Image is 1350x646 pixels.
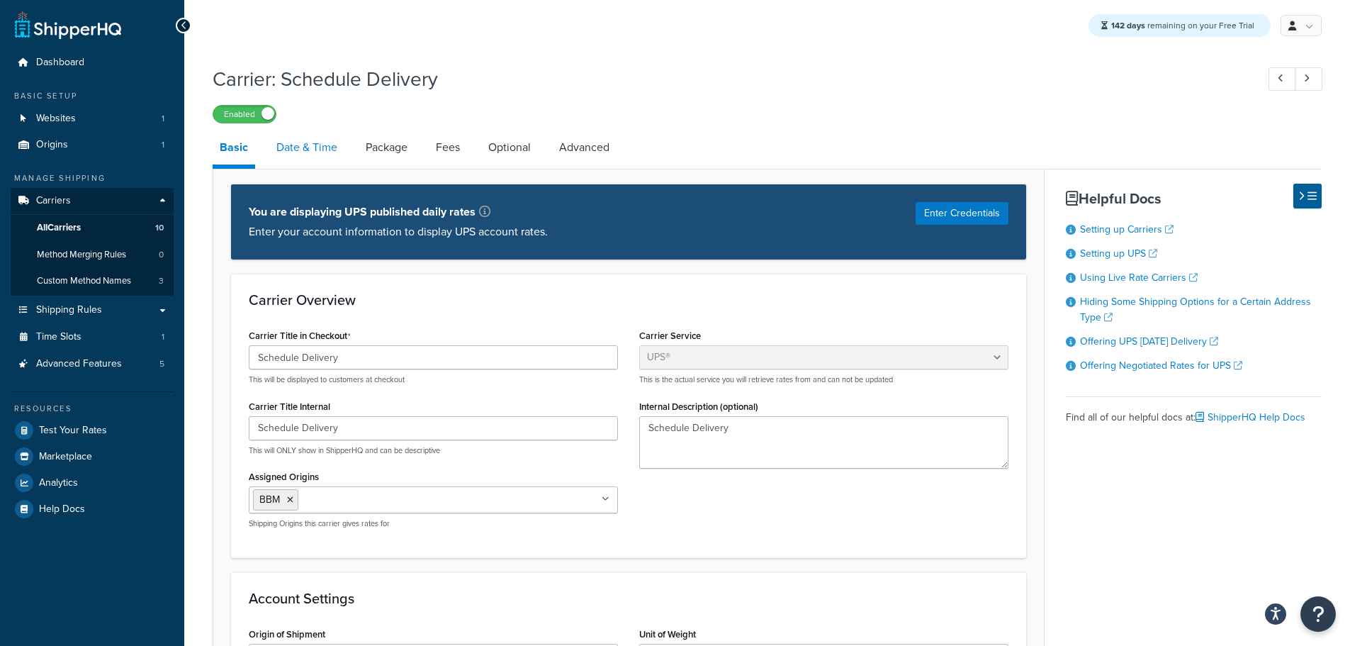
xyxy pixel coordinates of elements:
span: Help Docs [39,503,85,516]
button: Enter Credentials [916,202,1008,225]
li: Carriers [11,188,174,296]
p: This will ONLY show in ShipperHQ and can be descriptive [249,445,618,456]
strong: 142 days [1111,19,1145,32]
label: Carrier Service [639,330,701,341]
label: Enabled [213,106,276,123]
label: Carrier Title Internal [249,401,330,412]
p: This is the actual service you will retrieve rates from and can not be updated [639,374,1008,385]
label: Carrier Title in Checkout [249,330,351,342]
label: Origin of Shipment [249,629,325,640]
div: Find all of our helpful docs at: [1066,396,1322,428]
p: Enter your account information to display UPS account rates. [249,222,548,242]
button: Hide Help Docs [1293,184,1322,208]
a: Advanced [552,130,617,165]
li: Method Merging Rules [11,242,174,268]
span: BBM [259,492,280,507]
li: Websites [11,106,174,132]
a: Carriers [11,188,174,214]
a: Hiding Some Shipping Options for a Certain Address Type [1080,294,1311,325]
span: Origins [36,139,68,151]
span: Test Your Rates [39,425,107,437]
a: Dashboard [11,50,174,76]
span: 0 [159,249,164,261]
textarea: Schedule Delivery [639,416,1008,469]
span: Method Merging Rules [37,249,126,261]
a: Help Docs [11,496,174,522]
h1: Carrier: Schedule Delivery [213,65,1242,93]
a: Setting up UPS [1080,246,1157,261]
span: Marketplace [39,451,92,463]
div: Basic Setup [11,90,174,102]
a: Test Your Rates [11,418,174,443]
div: Resources [11,403,174,415]
a: Marketplace [11,444,174,469]
li: Custom Method Names [11,268,174,294]
a: Fees [429,130,467,165]
a: Using Live Rate Carriers [1080,270,1198,285]
a: Basic [213,130,255,169]
span: 10 [155,222,164,234]
li: Advanced Features [11,351,174,377]
span: Dashboard [36,57,84,69]
h3: Helpful Docs [1066,191,1322,206]
li: Origins [11,132,174,158]
a: Analytics [11,470,174,496]
a: Offering Negotiated Rates for UPS [1080,358,1242,373]
label: Assigned Origins [249,472,319,482]
span: Carriers [36,195,71,207]
span: 5 [159,358,164,370]
span: remaining on your Free Trial [1111,19,1254,32]
p: This will be displayed to customers at checkout [249,374,618,385]
a: AllCarriers10 [11,215,174,241]
p: Shipping Origins this carrier gives rates for [249,518,618,529]
span: 1 [162,113,164,125]
label: Unit of Weight [639,629,696,640]
span: 1 [162,331,164,343]
h3: Carrier Overview [249,292,1008,308]
a: Next Record [1295,67,1322,91]
span: 3 [159,275,164,287]
a: Custom Method Names3 [11,268,174,294]
a: Offering UPS [DATE] Delivery [1080,334,1218,349]
li: Time Slots [11,324,174,350]
a: Shipping Rules [11,297,174,323]
button: Open Resource Center [1300,596,1336,632]
span: Analytics [39,477,78,489]
a: Method Merging Rules0 [11,242,174,268]
a: Websites1 [11,106,174,132]
span: Time Slots [36,331,81,343]
div: Manage Shipping [11,172,174,184]
span: Custom Method Names [37,275,131,287]
a: Origins1 [11,132,174,158]
h3: Account Settings [249,591,1008,606]
a: Time Slots1 [11,324,174,350]
span: Shipping Rules [36,304,102,316]
span: Advanced Features [36,358,122,370]
span: All Carriers [37,222,81,234]
a: Setting up Carriers [1080,222,1174,237]
a: Advanced Features5 [11,351,174,377]
a: Package [359,130,415,165]
a: Optional [481,130,538,165]
label: Internal Description (optional) [639,401,758,412]
span: Websites [36,113,76,125]
a: Date & Time [269,130,344,165]
a: ShipperHQ Help Docs [1196,410,1305,425]
span: 1 [162,139,164,151]
a: Previous Record [1269,67,1296,91]
p: You are displaying UPS published daily rates [249,202,548,222]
